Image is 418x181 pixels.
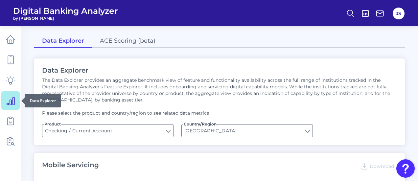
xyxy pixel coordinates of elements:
[393,8,405,19] button: JS
[25,94,61,107] div: Data Explorer
[13,16,118,21] span: by [PERSON_NAME]
[42,77,397,103] p: The Data Explorer provides an aggregate benchmark view of feature and functionality availability ...
[44,122,61,127] span: Product
[396,159,415,178] button: Open Resource Center
[34,34,92,48] a: Data Explorer
[183,122,217,127] span: Country/Region
[42,66,397,74] h2: Data Explorer
[42,110,397,116] p: Please select the product and country/region to see related data metrics
[42,161,99,171] h2: Mobile Servicing
[13,6,118,16] span: Digital Banking Analyzer
[370,163,394,169] span: Download
[92,34,163,48] a: ACE Scoring (beta)
[358,161,397,171] button: Download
